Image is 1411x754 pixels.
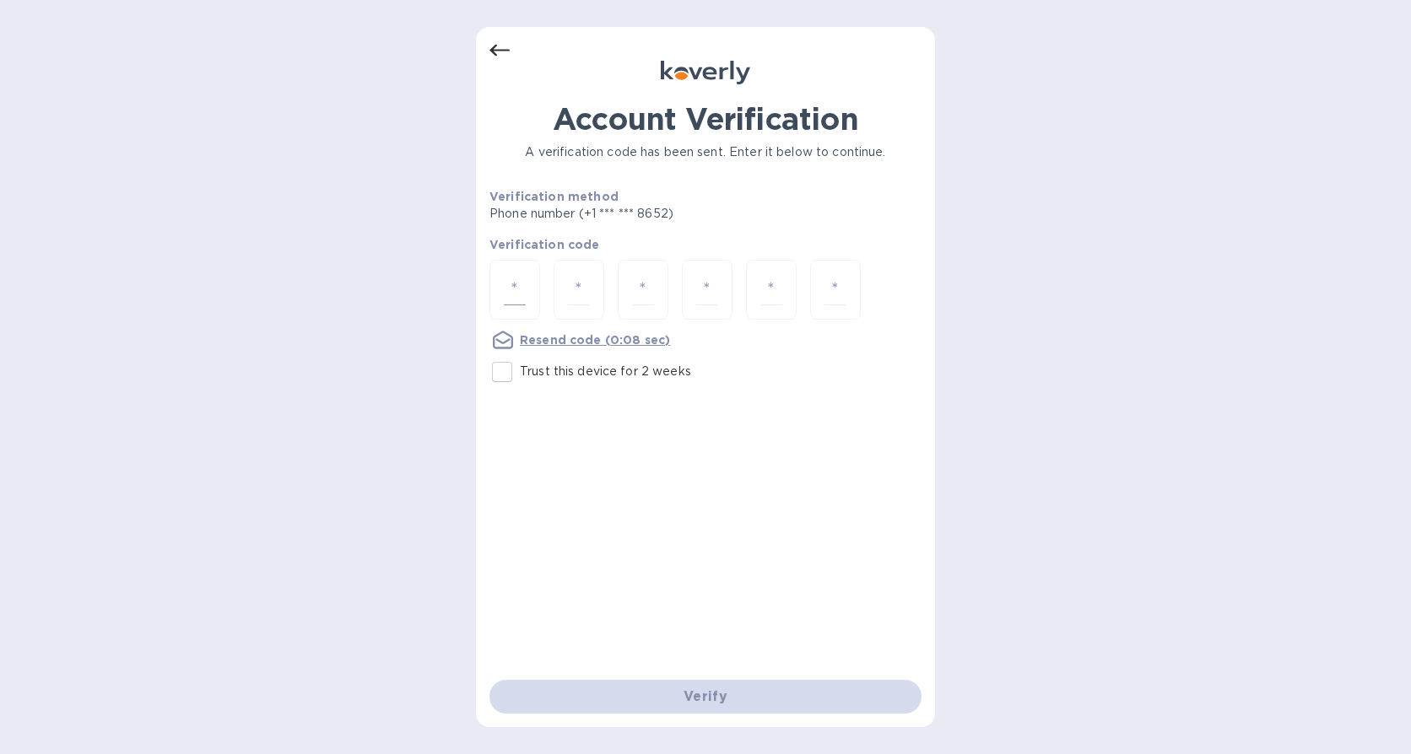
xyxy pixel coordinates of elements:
[520,333,670,347] u: Resend code (0:08 sec)
[489,236,922,253] p: Verification code
[520,363,691,380] p: Trust this device for 2 weeks
[489,101,922,137] h1: Account Verification
[489,205,803,223] p: Phone number (+1 *** *** 8652)
[489,190,619,203] b: Verification method
[489,143,922,161] p: A verification code has been sent. Enter it below to continue.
